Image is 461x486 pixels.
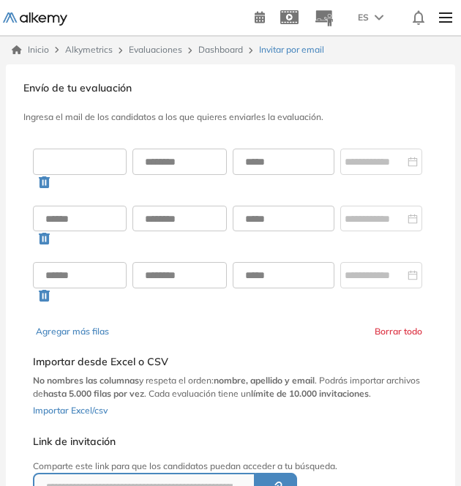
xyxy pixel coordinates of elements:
p: Comparte este link para que los candidatos puedan acceder a tu búsqueda. [33,460,428,473]
h5: Importar desde Excel o CSV [33,356,428,368]
h5: Link de invitación [33,435,428,448]
h3: Envío de tu evaluación [23,82,438,94]
img: Menu [433,3,458,32]
b: hasta 5.000 filas por vez [43,388,144,399]
h3: Ingresa el mail de los candidatos a los que quieres enviarles la evaluación. [23,112,438,122]
p: y respeta el orden: . Podrás importar archivos de . Cada evaluación tiene un . [33,374,428,400]
b: nombre, apellido y email [214,375,315,386]
b: No nombres las columnas [33,375,139,386]
a: Evaluaciones [129,44,182,55]
span: Alkymetrics [65,44,113,55]
button: Agregar más filas [36,325,109,338]
button: Importar Excel/csv [33,400,108,418]
a: Dashboard [198,44,243,55]
img: arrow [375,15,383,20]
img: Logo [3,12,67,26]
span: ES [358,11,369,24]
b: límite de 10.000 invitaciones [251,388,369,399]
button: Borrar todo [375,325,422,338]
span: Invitar por email [259,43,324,56]
span: Importar Excel/csv [33,405,108,416]
a: Inicio [12,43,49,56]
